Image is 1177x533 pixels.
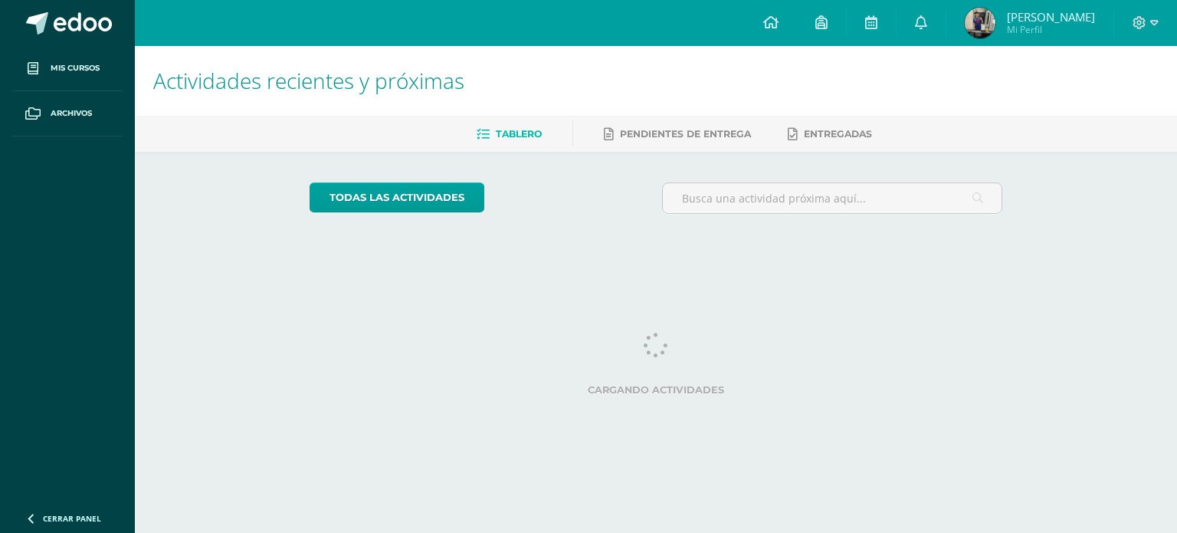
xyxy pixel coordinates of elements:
img: 520b1215c1fa6d764983fcd0fdd6a393.png [965,8,995,38]
a: Archivos [12,91,123,137]
a: todas las Actividades [310,183,484,212]
span: Cerrar panel [43,513,101,524]
a: Pendientes de entrega [604,122,751,146]
a: Mis cursos [12,46,123,91]
a: Entregadas [788,122,872,146]
span: Mi Perfil [1007,23,1095,36]
input: Busca una actividad próxima aquí... [663,183,1002,213]
span: Tablero [496,128,542,140]
span: Actividades recientes y próximas [153,66,464,95]
span: Entregadas [804,128,872,140]
span: Pendientes de entrega [620,128,751,140]
label: Cargando actividades [310,384,1003,396]
a: Tablero [477,122,542,146]
span: Archivos [51,107,92,120]
span: [PERSON_NAME] [1007,9,1095,25]
span: Mis cursos [51,62,100,74]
